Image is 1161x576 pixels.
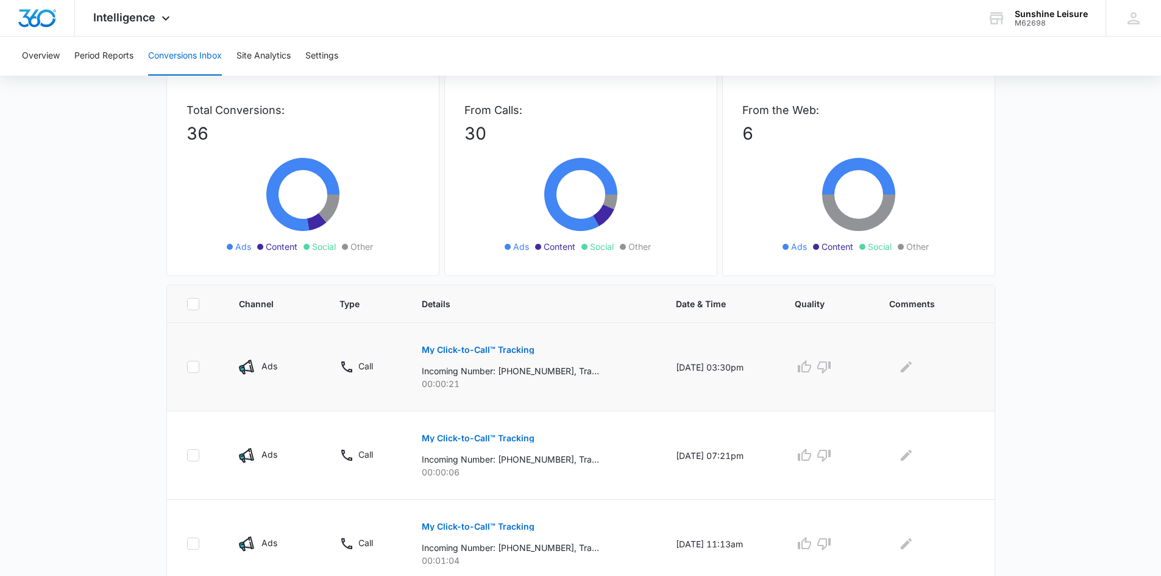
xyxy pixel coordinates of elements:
span: Other [350,240,373,253]
p: Incoming Number: [PHONE_NUMBER], Tracking Number: [PHONE_NUMBER], Ring To: [PHONE_NUMBER], Caller... [422,541,599,554]
p: 30 [464,121,697,146]
p: My Click-to-Call™ Tracking [422,522,534,531]
p: 36 [186,121,419,146]
p: From the Web: [742,102,975,118]
p: Incoming Number: [PHONE_NUMBER], Tracking Number: [PHONE_NUMBER], Ring To: [PHONE_NUMBER], Caller... [422,453,599,466]
button: Overview [22,37,60,76]
button: Edit Comments [896,446,916,465]
p: Incoming Number: [PHONE_NUMBER], Tracking Number: [PHONE_NUMBER], Ring To: [PHONE_NUMBER], Caller... [422,364,599,377]
p: Call [358,360,373,372]
span: Channel [239,297,293,310]
span: Ads [791,240,807,253]
span: Other [628,240,651,253]
p: 00:00:06 [422,466,647,478]
span: Social [868,240,892,253]
p: 00:00:21 [422,377,647,390]
span: Date & Time [676,297,748,310]
div: account name [1015,9,1088,19]
div: account id [1015,19,1088,27]
button: Period Reports [74,37,133,76]
button: Site Analytics [236,37,291,76]
p: From Calls: [464,102,697,118]
span: Ads [235,240,251,253]
span: Details [422,297,629,310]
p: 00:01:04 [422,554,647,567]
span: Social [590,240,614,253]
span: Content [822,240,853,253]
button: Edit Comments [896,357,916,377]
span: Type [339,297,375,310]
span: Social [312,240,336,253]
p: My Click-to-Call™ Tracking [422,434,534,443]
span: Ads [513,240,529,253]
p: Call [358,448,373,461]
span: Quality [795,297,842,310]
span: Intelligence [93,11,155,24]
td: [DATE] 03:30pm [661,323,780,411]
button: My Click-to-Call™ Tracking [422,512,534,541]
span: Other [906,240,929,253]
button: Settings [305,37,338,76]
button: My Click-to-Call™ Tracking [422,424,534,453]
p: 6 [742,121,975,146]
p: Total Conversions: [186,102,419,118]
button: My Click-to-Call™ Tracking [422,335,534,364]
span: Content [544,240,575,253]
button: Conversions Inbox [148,37,222,76]
td: [DATE] 07:21pm [661,411,780,500]
p: Ads [261,360,277,372]
p: My Click-to-Call™ Tracking [422,346,534,354]
button: Edit Comments [896,534,916,553]
p: Ads [261,448,277,461]
p: Call [358,536,373,549]
span: Content [266,240,297,253]
span: Comments [889,297,957,310]
p: Ads [261,536,277,549]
